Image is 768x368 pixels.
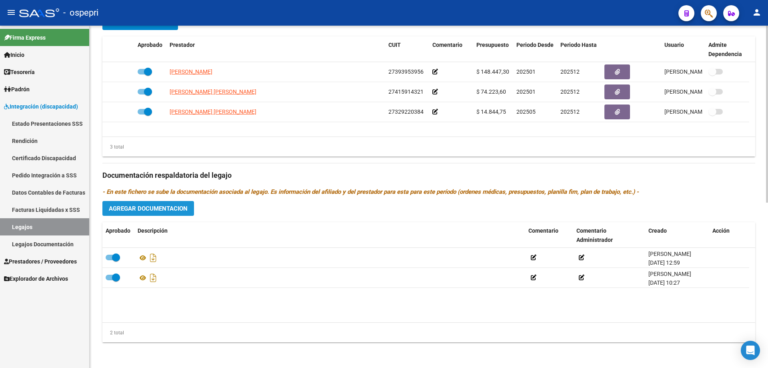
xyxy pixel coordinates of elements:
[6,8,16,17] mat-icon: menu
[170,109,256,115] span: [PERSON_NAME] [PERSON_NAME]
[525,222,573,249] datatable-header-cell: Comentario
[741,341,760,360] div: Open Intercom Messenger
[513,36,557,63] datatable-header-cell: Periodo Desde
[63,4,98,22] span: - ospepri
[4,50,24,59] span: Inicio
[134,36,166,63] datatable-header-cell: Aprobado
[708,42,742,57] span: Admite Dependencia
[664,42,684,48] span: Usuario
[106,227,130,234] span: Aprobado
[648,271,691,277] span: [PERSON_NAME]
[473,36,513,63] datatable-header-cell: Presupuesto
[516,42,554,48] span: Periodo Desde
[705,36,749,63] datatable-header-cell: Admite Dependencia
[661,36,705,63] datatable-header-cell: Usuario
[385,36,429,63] datatable-header-cell: CUIT
[166,36,385,63] datatable-header-cell: Prestador
[109,205,188,212] span: Agregar Documentacion
[134,222,525,249] datatable-header-cell: Descripción
[576,227,613,243] span: Comentario Administrador
[573,222,645,249] datatable-header-cell: Comentario Administrador
[102,188,639,195] i: - En este fichero se sube la documentación asociada al legajo. Es información del afiliado y del ...
[4,68,35,76] span: Tesorería
[4,274,68,283] span: Explorador de Archivos
[148,251,158,264] i: Descargar documento
[138,227,168,234] span: Descripción
[560,88,580,95] span: 202512
[476,88,506,95] span: $ 74.223,60
[709,222,749,249] datatable-header-cell: Acción
[138,42,162,48] span: Aprobado
[516,68,536,75] span: 202501
[102,170,755,181] h3: Documentación respaldatoria del legajo
[560,109,580,115] span: 202512
[102,201,194,216] button: Agregar Documentacion
[648,251,691,257] span: [PERSON_NAME]
[170,42,195,48] span: Prestador
[645,222,709,249] datatable-header-cell: Creado
[432,42,462,48] span: Comentario
[648,227,667,234] span: Creado
[4,102,78,111] span: Integración (discapacidad)
[557,36,601,63] datatable-header-cell: Periodo Hasta
[664,88,727,95] span: [PERSON_NAME] [DATE]
[516,88,536,95] span: 202501
[4,33,46,42] span: Firma Express
[560,68,580,75] span: 202512
[170,88,256,95] span: [PERSON_NAME] [PERSON_NAME]
[4,85,30,94] span: Padrón
[516,109,536,115] span: 202505
[752,8,762,17] mat-icon: person
[170,68,212,75] span: [PERSON_NAME]
[102,328,124,337] div: 2 total
[388,68,424,75] span: 27393953956
[429,36,473,63] datatable-header-cell: Comentario
[648,280,680,286] span: [DATE] 10:27
[476,109,506,115] span: $ 14.844,75
[476,68,509,75] span: $ 148.447,30
[102,222,134,249] datatable-header-cell: Aprobado
[664,109,727,115] span: [PERSON_NAME] [DATE]
[388,42,401,48] span: CUIT
[388,88,424,95] span: 27415914321
[148,271,158,284] i: Descargar documento
[4,257,77,266] span: Prestadores / Proveedores
[388,109,424,115] span: 27329220384
[648,259,680,266] span: [DATE] 12:59
[102,143,124,151] div: 3 total
[560,42,597,48] span: Periodo Hasta
[712,227,730,234] span: Acción
[476,42,509,48] span: Presupuesto
[664,68,727,75] span: [PERSON_NAME] [DATE]
[528,227,558,234] span: Comentario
